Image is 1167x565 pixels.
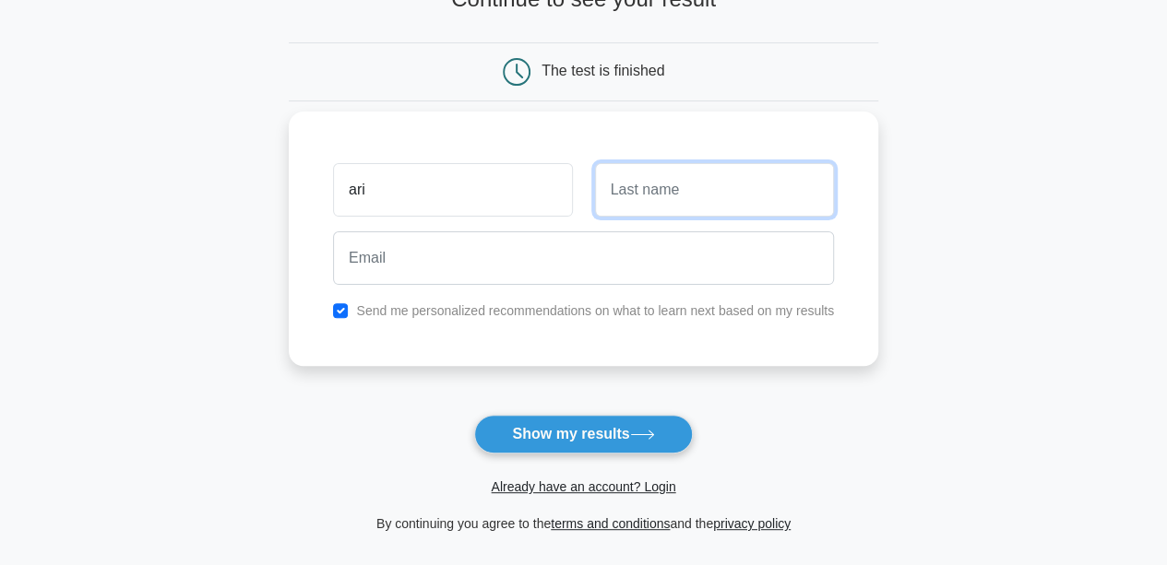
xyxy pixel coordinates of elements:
input: Last name [595,163,834,217]
input: Email [333,231,834,285]
button: Show my results [474,415,692,453]
div: By continuing you agree to the and the [278,512,889,535]
div: The test is finished [542,63,664,78]
a: Already have an account? Login [491,479,675,494]
a: privacy policy [713,516,791,531]
label: Send me personalized recommendations on what to learn next based on my results [356,303,834,318]
a: terms and conditions [551,516,670,531]
input: First name [333,163,572,217]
